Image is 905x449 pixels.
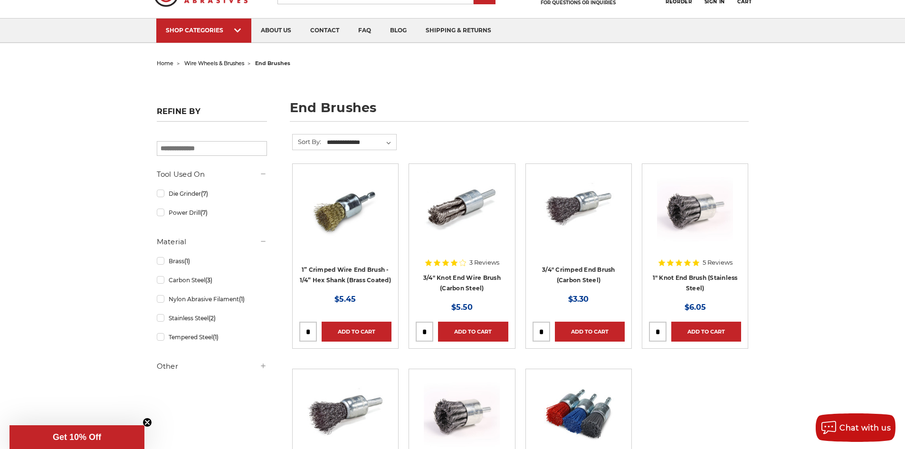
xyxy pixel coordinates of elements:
a: Die Grinder [157,185,267,202]
a: Brass [157,253,267,269]
a: brass coated 1 inch end brush [299,171,391,263]
div: SHOP CATEGORIES [166,27,242,34]
a: home [157,60,173,67]
h5: Tool Used On [157,169,267,180]
a: Knotted End Brush [649,171,741,263]
span: $6.05 [685,303,706,312]
a: Twist Knot End Brush [416,171,508,263]
a: wire wheels & brushes [184,60,244,67]
span: end brushes [255,60,290,67]
span: (3) [205,277,212,284]
span: (7) [200,209,208,216]
h5: Other [157,361,267,372]
a: about us [251,19,301,43]
a: Nylon Abrasive Filament [157,291,267,307]
h1: end brushes [290,101,749,122]
h5: Refine by [157,107,267,122]
a: faq [349,19,381,43]
a: Add to Cart [322,322,391,342]
span: (7) [201,190,208,197]
a: blog [381,19,416,43]
a: Power Drill [157,204,267,221]
label: Sort By: [293,134,321,149]
a: Add to Cart [555,322,625,342]
h5: Material [157,236,267,248]
span: Get 10% Off [53,432,101,442]
a: contact [301,19,349,43]
a: shipping & returns [416,19,501,43]
img: brass coated 1 inch end brush [307,171,383,247]
span: (1) [239,296,245,303]
div: Get 10% OffClose teaser [10,425,144,449]
button: Close teaser [143,418,152,427]
span: Chat with us [839,423,891,432]
a: Stainless Steel [157,310,267,326]
a: 3/4" Knot End Wire Brush (Carbon Steel) [423,274,501,292]
img: 3/4" Crimped End Brush (Carbon Steel) [541,171,617,247]
span: (1) [184,258,190,265]
a: Tempered Steel [157,329,267,345]
span: 5 Reviews [703,259,733,266]
a: Carbon Steel [157,272,267,288]
a: Add to Cart [671,322,741,342]
select: Sort By: [325,135,396,150]
img: Twist Knot End Brush [424,171,500,247]
span: 3 Reviews [469,259,499,266]
a: 3/4" Crimped End Brush (Carbon Steel) [542,266,615,284]
a: Add to Cart [438,322,508,342]
span: $5.50 [451,303,473,312]
a: 1” Crimped Wire End Brush - 1/4” Hex Shank (Brass Coated) [300,266,391,284]
span: $3.30 [568,295,589,304]
button: Chat with us [816,413,895,442]
a: 1" Knot End Brush (Stainless Steel) [653,274,738,292]
span: $5.45 [334,295,356,304]
a: 3/4" Crimped End Brush (Carbon Steel) [533,171,625,263]
span: (2) [209,315,216,322]
img: Knotted End Brush [657,171,733,247]
span: (1) [213,334,219,341]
